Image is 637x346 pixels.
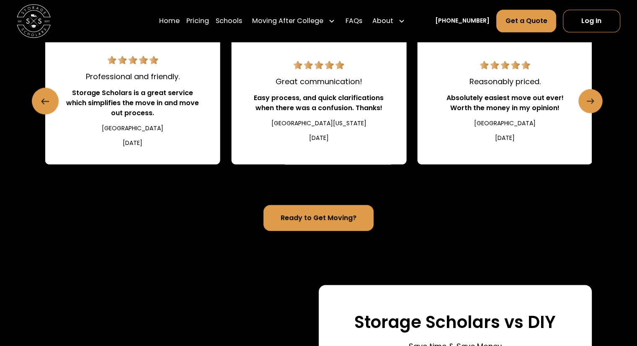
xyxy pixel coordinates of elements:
[438,93,573,113] div: Absolutely easiest move out ever! Worth the money in my opinion!
[231,38,406,164] a: 5 star review.Great communication!Easy process, and quick clarifications when there was a confusi...
[263,205,374,231] a: Ready to Get Moving?
[563,10,620,32] a: Log In
[309,134,329,142] div: [DATE]
[249,9,338,33] div: Moving After College
[480,61,530,69] img: 5 star review.
[372,16,393,26] div: About
[276,76,362,87] div: Great communication!
[102,124,163,133] div: [GEOGRAPHIC_DATA]
[495,134,515,142] div: [DATE]
[251,93,386,113] div: Easy process, and quick clarifications when there was a confusion. Thanks!
[345,9,362,33] a: FAQs
[474,119,536,128] div: [GEOGRAPHIC_DATA]
[271,119,366,128] div: [GEOGRAPHIC_DATA][US_STATE]
[65,88,200,118] div: Storage Scholars is a great service which simplifies the move in and move out process.
[417,38,592,164] div: 9 / 22
[86,71,180,82] div: Professional and friendly.
[252,16,323,26] div: Moving After College
[159,9,180,33] a: Home
[578,89,603,114] a: Next slide
[216,9,242,33] a: Schools
[45,38,220,164] a: 5 star review.Professional and friendly.Storage Scholars is a great service which simplifies the ...
[45,38,220,164] div: 7 / 22
[417,38,592,164] a: 5 star review.Reasonably priced.Absolutely easiest move out ever! Worth the money in my opinion![...
[369,9,408,33] div: About
[186,9,209,33] a: Pricing
[17,4,51,38] img: Storage Scholars main logo
[469,76,541,87] div: Reasonably priced.
[354,312,556,332] h3: Storage Scholars vs DIY
[231,38,406,164] div: 8 / 22
[107,56,158,64] img: 5 star review.
[496,10,556,32] a: Get a Quote
[32,88,59,114] a: Previous slide
[435,17,490,26] a: [PHONE_NUMBER]
[123,139,142,147] div: [DATE]
[294,61,344,69] img: 5 star review.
